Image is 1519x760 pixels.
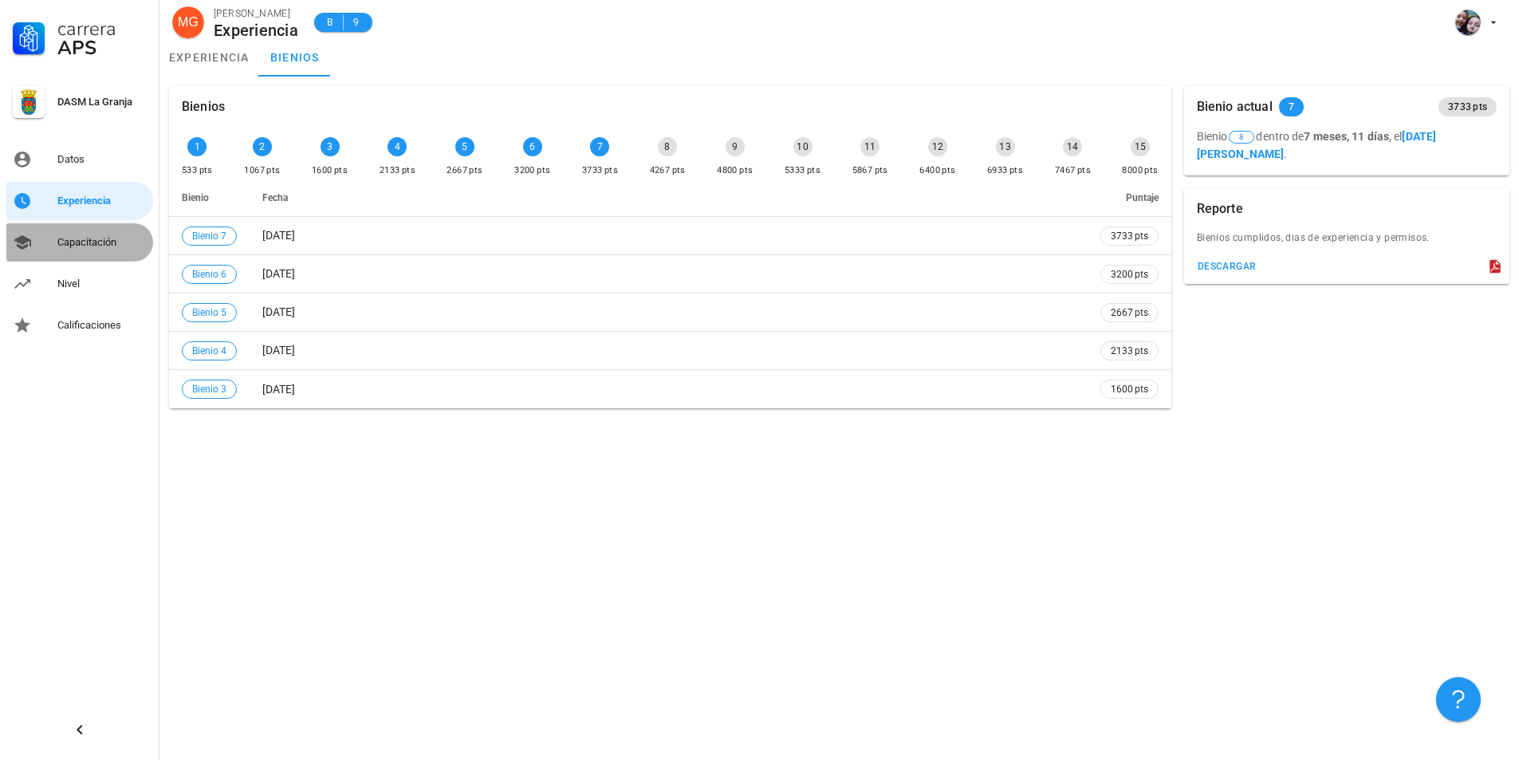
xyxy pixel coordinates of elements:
div: 7467 pts [1055,163,1091,179]
div: 15 [1131,137,1150,156]
div: 9 [726,137,745,156]
span: Fecha [262,192,288,203]
div: 6400 pts [919,163,955,179]
div: 7 [590,137,609,156]
div: 2133 pts [380,163,415,179]
span: Bienio 7 [192,227,226,245]
div: 5 [455,137,474,156]
div: 4267 pts [650,163,686,179]
div: Reporte [1197,188,1243,230]
div: 4 [388,137,407,156]
span: 7 [1289,97,1294,116]
span: Bienio [182,192,209,203]
div: Bienios cumplidos, dias de experiencia y permisos. [1184,230,1509,255]
span: B [324,14,336,30]
div: 12 [928,137,947,156]
div: descargar [1197,261,1257,272]
span: Puntaje [1126,192,1159,203]
div: 1600 pts [312,163,348,179]
span: 3200 pts [1111,266,1148,282]
a: experiencia [159,38,259,77]
div: 1 [187,137,207,156]
div: Calificaciones [57,319,147,332]
div: 13 [996,137,1015,156]
b: 7 meses, 11 días [1304,130,1389,143]
span: Bienio dentro de , [1197,130,1391,143]
span: [DATE] [262,267,295,280]
div: 3733 pts [582,163,618,179]
div: 6 [523,137,542,156]
span: Bienio 3 [192,380,226,398]
div: 8000 pts [1122,163,1158,179]
div: APS [57,38,147,57]
div: DASM La Granja [57,96,147,108]
span: 9 [350,14,363,30]
div: Bienio actual [1197,86,1273,128]
span: Bienio 6 [192,266,226,283]
span: [DATE] [262,229,295,242]
a: Capacitación [6,223,153,262]
div: 1067 pts [244,163,280,179]
span: [DATE] [262,305,295,318]
div: Capacitación [57,236,147,249]
a: Calificaciones [6,306,153,345]
div: Experiencia [214,22,298,39]
div: avatar [172,6,204,38]
span: 2667 pts [1111,305,1148,321]
div: 14 [1063,137,1082,156]
div: 2667 pts [447,163,482,179]
span: 8 [1239,132,1244,143]
div: 6933 pts [987,163,1023,179]
div: 2 [253,137,272,156]
div: avatar [1455,10,1481,35]
div: Datos [57,153,147,166]
th: Bienio [169,179,250,217]
a: Datos [6,140,153,179]
div: 4800 pts [717,163,753,179]
th: Fecha [250,179,1088,217]
span: 1600 pts [1111,381,1148,397]
div: Experiencia [57,195,147,207]
a: Nivel [6,265,153,303]
div: 5333 pts [785,163,820,179]
span: 3733 pts [1111,228,1148,244]
div: 8 [658,137,677,156]
span: [DATE] [262,344,295,356]
span: Bienio 5 [192,304,226,321]
div: 3 [321,137,340,156]
div: 5867 pts [852,163,888,179]
div: Nivel [57,278,147,290]
div: Carrera [57,19,147,38]
a: bienios [259,38,331,77]
span: 3733 pts [1448,97,1487,116]
div: 3200 pts [514,163,550,179]
div: [PERSON_NAME] [214,6,298,22]
div: 10 [793,137,813,156]
div: 533 pts [182,163,213,179]
span: 2133 pts [1111,343,1148,359]
th: Puntaje [1088,179,1171,217]
a: Experiencia [6,182,153,220]
span: [DATE] [262,383,295,396]
span: Bienio 4 [192,342,226,360]
span: MG [178,6,199,38]
button: descargar [1190,255,1263,278]
div: 11 [860,137,880,156]
div: Bienios [182,86,225,128]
